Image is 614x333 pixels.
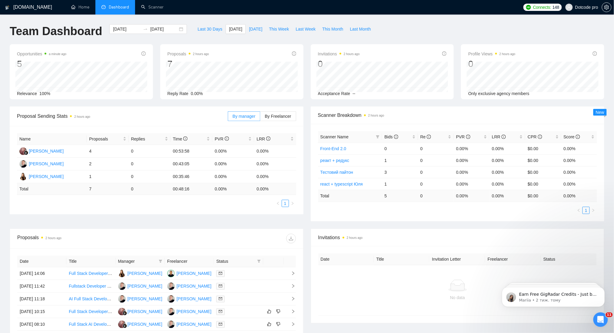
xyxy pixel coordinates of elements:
div: 0 [318,58,360,70]
td: 1 [382,178,418,190]
span: Last Month [350,26,371,32]
time: 2 hours ago [193,52,209,56]
td: 0 [418,154,454,166]
span: Time [173,137,188,141]
a: DS[PERSON_NAME] [118,321,162,326]
td: 5 [382,190,418,202]
th: Manager [116,256,165,267]
li: Next Page [590,207,597,214]
img: AP [167,270,175,277]
a: YP[PERSON_NAME] [118,296,162,301]
span: New [596,110,604,115]
span: filter [375,132,381,141]
img: logo [5,3,9,12]
div: [PERSON_NAME] [128,270,162,277]
a: Тестовий пайтон [320,170,353,175]
img: YP [19,160,27,168]
button: Last Week [292,24,319,34]
span: Re [420,134,431,139]
span: right [286,322,295,326]
span: mail [219,297,222,301]
span: mail [219,310,222,313]
a: Full Stack Developer | Vue, Python, Django, Google Cloud Platform [69,309,195,314]
span: By Freelancer [265,114,291,119]
span: Score [564,134,580,139]
a: AI Full Stack Developer Needed for Website and Mobile App [69,296,182,301]
span: PVR [456,134,470,139]
td: 0.00% [561,143,597,154]
th: Name [17,133,87,145]
span: info-circle [266,137,270,141]
td: [DATE] 11:18 [17,293,66,305]
a: DS[PERSON_NAME] [118,309,162,314]
td: [DATE] 11:42 [17,280,66,293]
td: 0 [418,143,454,154]
button: left [274,200,282,207]
span: dislike [276,309,280,314]
span: info-circle [183,137,188,141]
td: 0.00% [212,158,254,170]
img: YP [167,282,175,290]
button: like [266,321,273,328]
time: 2 hours ago [74,115,90,118]
td: 0.00% [254,170,296,183]
td: 00:48:16 [171,183,212,195]
span: [DATE] [229,26,242,32]
img: YD [19,173,27,180]
input: End date [150,26,178,32]
span: Connects: [533,4,551,11]
span: info-circle [576,135,580,139]
td: 0.00 % [254,183,296,195]
span: right [592,209,595,212]
div: [PERSON_NAME] [29,148,64,154]
img: gigradar-bm.png [24,151,28,155]
td: [DATE] 08:10 [17,318,66,331]
img: gigradar-bm.png [123,324,127,328]
li: 1 [582,207,590,214]
span: PVR [215,137,229,141]
span: Dashboard [109,5,129,10]
td: $0.00 [525,154,561,166]
span: user [567,5,571,9]
th: Replies [129,133,171,145]
span: Scanner Breakdown [318,111,597,119]
a: 1 [282,200,289,207]
span: info-circle [141,51,146,56]
button: This Month [319,24,347,34]
td: [DATE] 14:06 [17,267,66,280]
td: 0 [129,158,171,170]
img: YD [118,270,126,277]
td: Fullstack Developer Needed for SaaS MVP in Austria [66,280,115,293]
iframe: Intercom notifications повідомлення [493,274,614,317]
td: 0.00% [490,143,525,154]
td: 0.00 % [454,190,490,202]
div: [PERSON_NAME] [29,160,64,167]
a: реакт + редукс [320,158,350,163]
td: 3 [382,166,418,178]
td: 0.00% [454,154,490,166]
span: 0.00% [191,91,203,96]
td: 0 [418,178,454,190]
div: [PERSON_NAME] [177,321,211,328]
span: right [286,284,295,288]
span: Invitations [318,50,360,58]
div: [PERSON_NAME] [177,270,211,277]
a: YD[PERSON_NAME] [19,174,64,179]
span: By manager [233,114,255,119]
button: dislike [275,321,282,328]
button: [DATE] [246,24,266,34]
div: [PERSON_NAME] [128,308,162,315]
span: info-circle [427,135,431,139]
time: a minute ago [49,52,66,56]
td: 0 [129,170,171,183]
a: setting [602,5,612,10]
span: Last 30 Days [197,26,222,32]
td: Total [318,190,382,202]
td: 0.00% [454,166,490,178]
span: [DATE] [249,26,262,32]
td: 0 [418,190,454,202]
span: download [287,236,296,241]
